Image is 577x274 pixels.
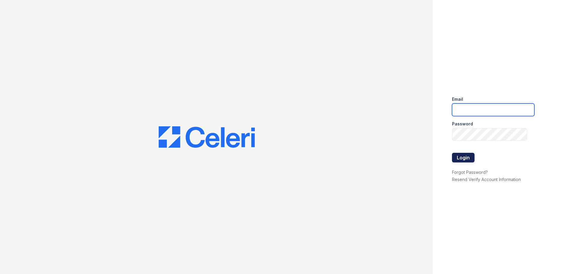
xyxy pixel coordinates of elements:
[452,177,521,182] a: Resend Verify Account Information
[452,121,473,127] label: Password
[452,170,488,175] a: Forgot Password?
[452,153,475,162] button: Login
[452,96,463,102] label: Email
[159,126,255,148] img: CE_Logo_Blue-a8612792a0a2168367f1c8372b55b34899dd931a85d93a1a3d3e32e68fde9ad4.png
